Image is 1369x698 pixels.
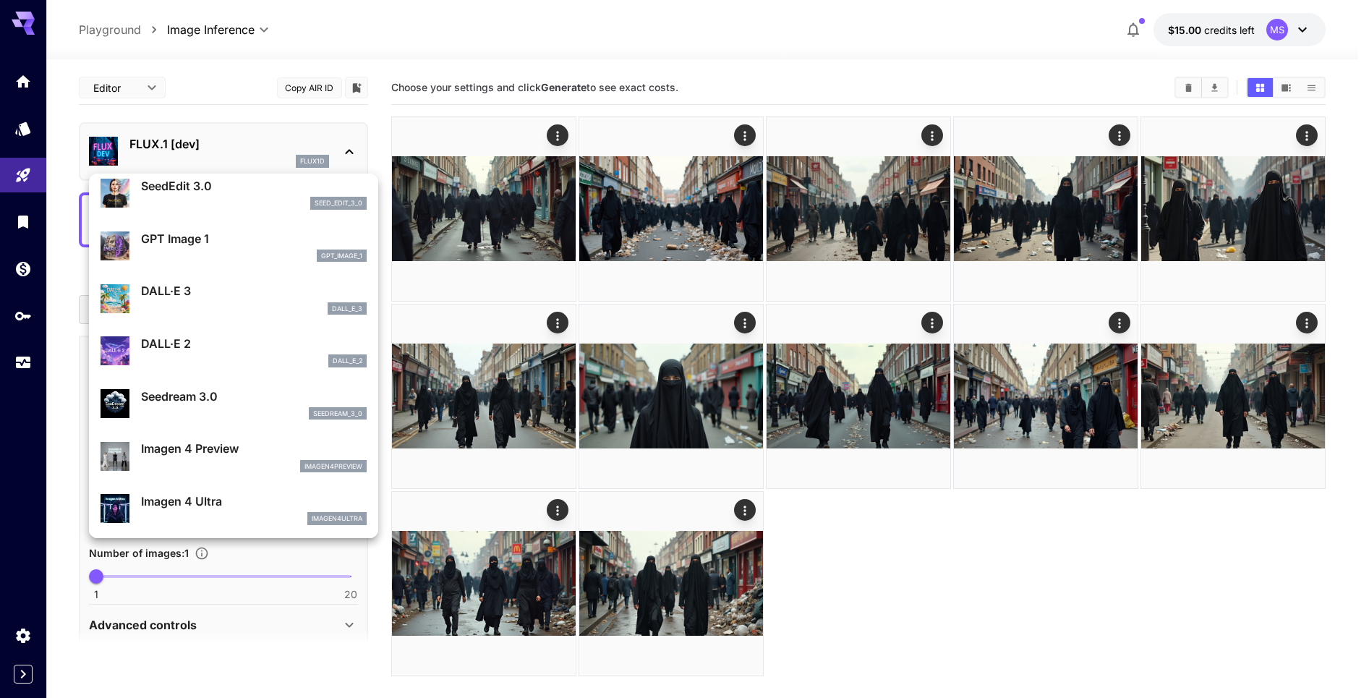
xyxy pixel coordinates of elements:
p: seed_edit_3_0 [315,198,362,208]
p: GPT Image 1 [141,230,367,247]
p: dall_e_3 [332,304,362,314]
p: seedream_3_0 [313,409,362,419]
div: GPT Image 1gpt_image_1 [101,224,367,268]
p: imagen4preview [304,461,362,472]
p: DALL·E 3 [141,282,367,299]
p: imagen4ultra [312,514,362,524]
div: DALL·E 3dall_e_3 [101,276,367,320]
p: gpt_image_1 [321,251,362,261]
p: Imagen 4 Preview [141,440,367,457]
p: Imagen 4 Ultra [141,493,367,510]
div: DALL·E 2dall_e_2 [101,329,367,373]
p: SeedEdit 3.0 [141,177,367,195]
p: dall_e_2 [333,356,362,366]
div: SeedEdit 3.0seed_edit_3_0 [101,171,367,216]
p: Seedream 3.0 [141,388,367,405]
div: Imagen 4 Previewimagen4preview [101,434,367,478]
div: Imagen 4 Ultraimagen4ultra [101,487,367,531]
div: Seedream 3.0seedream_3_0 [101,382,367,426]
p: DALL·E 2 [141,335,367,352]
